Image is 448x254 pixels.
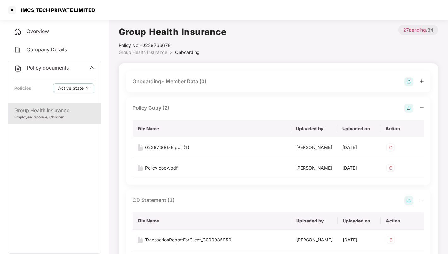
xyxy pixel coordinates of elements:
img: svg+xml;base64,PHN2ZyB4bWxucz0iaHR0cDovL3d3dy53My5vcmcvMjAwMC9zdmciIHdpZHRoPSIzMiIgaGVpZ2h0PSIzMi... [386,142,396,153]
span: plus [420,79,424,84]
div: [PERSON_NAME] [296,236,333,243]
img: svg+xml;base64,PHN2ZyB4bWxucz0iaHR0cDovL3d3dy53My5vcmcvMjAwMC9zdmciIHdpZHRoPSIyOCIgaGVpZ2h0PSIyOC... [404,196,413,205]
span: minus [420,198,424,202]
span: Active State [58,85,84,92]
span: up [89,65,94,70]
img: svg+xml;base64,PHN2ZyB4bWxucz0iaHR0cDovL3d3dy53My5vcmcvMjAwMC9zdmciIHdpZHRoPSIxNiIgaGVpZ2h0PSIyMC... [138,237,143,243]
img: svg+xml;base64,PHN2ZyB4bWxucz0iaHR0cDovL3d3dy53My5vcmcvMjAwMC9zdmciIHdpZHRoPSIzMiIgaGVpZ2h0PSIzMi... [386,235,396,245]
th: Action [380,120,424,137]
span: minus [420,106,424,110]
img: svg+xml;base64,PHN2ZyB4bWxucz0iaHR0cDovL3d3dy53My5vcmcvMjAwMC9zdmciIHdpZHRoPSIzMiIgaGVpZ2h0PSIzMi... [386,163,396,173]
span: Policy documents [27,65,69,71]
div: [DATE] [342,165,376,171]
th: Uploaded by [291,120,337,137]
img: svg+xml;base64,PHN2ZyB4bWxucz0iaHR0cDovL3d3dy53My5vcmcvMjAwMC9zdmciIHdpZHRoPSIyOCIgaGVpZ2h0PSIyOC... [404,104,413,113]
div: [PERSON_NAME] [296,165,332,171]
span: > [170,49,173,55]
div: Policy copy.pdf [145,165,178,171]
div: 0239766678 pdf (1) [145,144,189,151]
div: Group Health Insurance [14,107,94,114]
img: svg+xml;base64,PHN2ZyB4bWxucz0iaHR0cDovL3d3dy53My5vcmcvMjAwMC9zdmciIHdpZHRoPSIyNCIgaGVpZ2h0PSIyNC... [14,28,21,36]
th: Uploaded on [337,120,381,137]
span: Company Details [27,46,67,53]
div: Onboarding- Member Data (0) [133,78,206,85]
th: File Name [133,212,291,230]
th: File Name [133,120,291,137]
span: down [86,87,89,90]
div: IMCS TECH PRIVATE LIMITED [17,7,95,13]
div: Employee, Spouse, Children [14,114,94,120]
div: [DATE] [342,144,376,151]
img: svg+xml;base64,PHN2ZyB4bWxucz0iaHR0cDovL3d3dy53My5vcmcvMjAwMC9zdmciIHdpZHRoPSIyOCIgaGVpZ2h0PSIyOC... [404,77,413,86]
th: Uploaded by [291,212,338,230]
span: 27 pending [403,27,426,32]
span: Group Health Insurance [119,49,167,55]
div: Policies [14,85,31,92]
th: Uploaded on [338,212,381,230]
div: Policy Copy (2) [133,104,169,112]
img: svg+xml;base64,PHN2ZyB4bWxucz0iaHR0cDovL3d3dy53My5vcmcvMjAwMC9zdmciIHdpZHRoPSIyNCIgaGVpZ2h0PSIyNC... [14,65,22,72]
div: CD Statement (1) [133,196,174,204]
div: [PERSON_NAME] [296,144,332,151]
button: Active Statedown [53,83,94,93]
span: Overview [27,28,49,34]
img: svg+xml;base64,PHN2ZyB4bWxucz0iaHR0cDovL3d3dy53My5vcmcvMjAwMC9zdmciIHdpZHRoPSIxNiIgaGVpZ2h0PSIyMC... [138,165,143,171]
img: svg+xml;base64,PHN2ZyB4bWxucz0iaHR0cDovL3d3dy53My5vcmcvMjAwMC9zdmciIHdpZHRoPSIxNiIgaGVpZ2h0PSIyMC... [138,144,143,151]
th: Action [381,212,424,230]
p: / 34 [398,25,438,35]
div: TransactionReportForClient_C000035950 [145,236,231,243]
span: Onboarding [175,49,200,55]
div: [DATE] [343,236,376,243]
div: Policy No.- 0239766678 [119,42,227,49]
h1: Group Health Insurance [119,25,227,39]
img: svg+xml;base64,PHN2ZyB4bWxucz0iaHR0cDovL3d3dy53My5vcmcvMjAwMC9zdmciIHdpZHRoPSIyNCIgaGVpZ2h0PSIyNC... [14,46,21,54]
